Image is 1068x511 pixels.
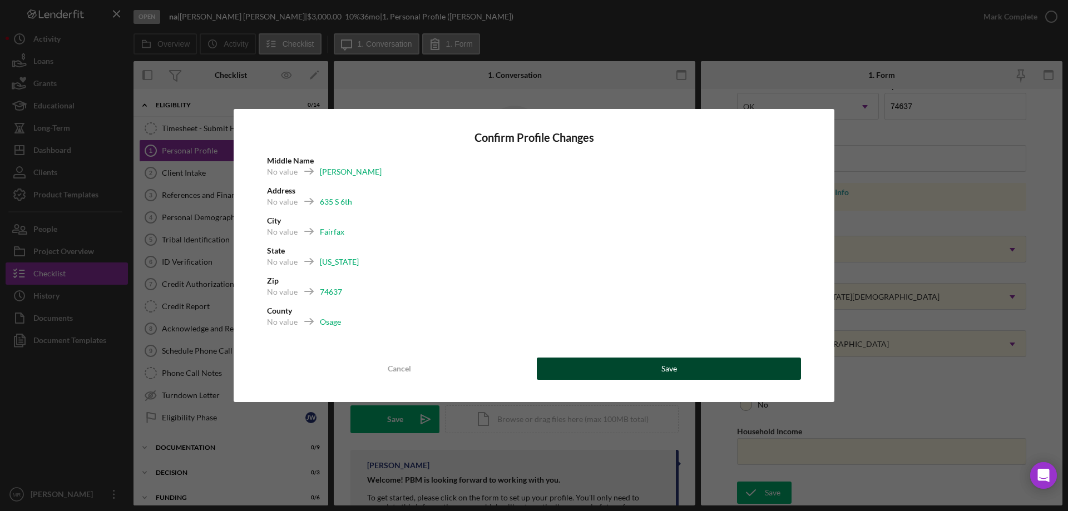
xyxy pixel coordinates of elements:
[1030,462,1057,489] div: Open Intercom Messenger
[320,226,344,237] div: Fairfax
[267,186,295,195] b: Address
[267,358,531,380] button: Cancel
[267,156,314,165] b: Middle Name
[267,246,285,255] b: State
[320,316,341,328] div: Osage
[267,306,292,315] b: County
[267,196,298,207] div: No value
[267,316,298,328] div: No value
[267,256,298,267] div: No value
[267,286,298,297] div: No value
[537,358,801,380] button: Save
[388,358,411,380] div: Cancel
[320,166,382,177] div: [PERSON_NAME]
[267,166,298,177] div: No value
[267,216,281,225] b: City
[661,358,677,380] div: Save
[320,196,352,207] div: 635 S 6th
[267,276,279,285] b: Zip
[267,131,801,144] h4: Confirm Profile Changes
[267,226,298,237] div: No value
[320,286,342,297] div: 74637
[320,256,359,267] div: [US_STATE]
